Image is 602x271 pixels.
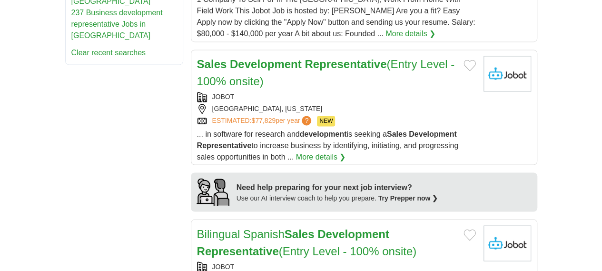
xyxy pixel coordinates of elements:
img: Jobot logo [484,225,531,261]
strong: development [300,130,347,138]
a: Clear recent searches [71,49,146,57]
a: ESTIMATED:$77,829per year? [212,116,314,126]
strong: Development [317,227,389,240]
strong: Representative [305,58,386,70]
div: Use our AI interview coach to help you prepare. [237,193,438,203]
a: More details ❯ [296,151,346,162]
a: Sales Development Representative(Entry Level - 100% onsite) [197,58,455,88]
img: Jobot logo [484,56,531,91]
strong: Representative [197,141,252,149]
strong: Representative [197,244,279,257]
span: ... in software for research and is seeking a to increase business by identifying, initiating, an... [197,130,459,161]
span: ? [302,116,311,125]
strong: Sales [285,227,315,240]
strong: Development [409,130,456,138]
span: $77,829 [251,117,276,124]
a: JOBOT [212,262,235,270]
a: More details ❯ [385,28,435,40]
div: [GEOGRAPHIC_DATA], [US_STATE] [197,104,476,114]
button: Add to favorite jobs [464,60,476,71]
div: Need help preparing for your next job interview? [237,181,438,193]
a: 237 Business development representative Jobs in [GEOGRAPHIC_DATA] [71,9,163,40]
strong: Sales [387,130,407,138]
strong: Sales [197,58,227,70]
span: NEW [317,116,335,126]
a: JOBOT [212,93,235,100]
button: Add to favorite jobs [464,229,476,241]
a: Try Prepper now ❯ [378,194,438,201]
a: Bilingual SpanishSales Development Representative(Entry Level - 100% onsite) [197,227,417,257]
strong: Development [230,58,302,70]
